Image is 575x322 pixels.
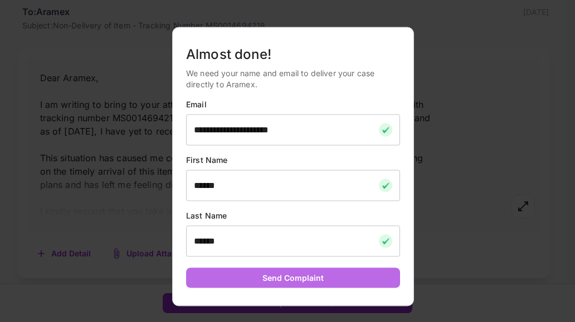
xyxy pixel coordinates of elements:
button: Send Complaint [186,267,400,288]
img: checkmark [379,123,392,136]
img: checkmark [379,179,392,192]
p: Last Name [186,210,400,221]
p: Email [186,98,400,110]
p: First Name [186,154,400,165]
p: We need your name and email to deliver your case directly to Aramex. [186,67,400,90]
img: checkmark [379,234,392,247]
h5: Almost done! [186,45,400,63]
